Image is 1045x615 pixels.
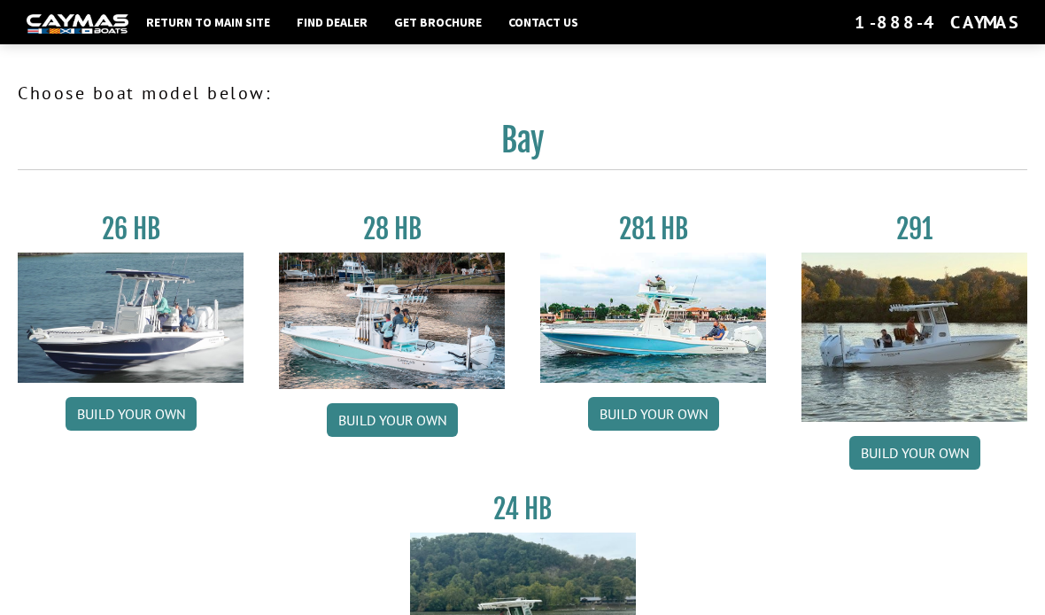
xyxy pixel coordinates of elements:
[18,213,244,245] h3: 26 HB
[288,11,376,34] a: Find Dealer
[18,121,1027,170] h2: Bay
[279,253,505,389] img: 28_hb_thumbnail_for_caymas_connect.jpg
[410,493,636,525] h3: 24 HB
[66,397,197,431] a: Build your own
[588,397,719,431] a: Build your own
[327,403,458,437] a: Build your own
[540,213,766,245] h3: 281 HB
[499,11,587,34] a: Contact Us
[279,213,505,245] h3: 28 HB
[801,253,1027,422] img: 291_Thumbnail.jpg
[18,253,244,383] img: 26_new_photo_resized.jpg
[27,14,128,33] img: white-logo-c9c8dbefe5ff5ceceb0f0178aa75bf4bb51f6bca0971e226c86eb53dfe498488.png
[849,436,980,470] a: Build your own
[855,11,1018,34] div: 1-888-4CAYMAS
[540,253,766,383] img: 28-hb-twin.jpg
[18,80,1027,106] p: Choose boat model below:
[801,213,1027,245] h3: 291
[385,11,491,34] a: Get Brochure
[137,11,279,34] a: Return to main site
